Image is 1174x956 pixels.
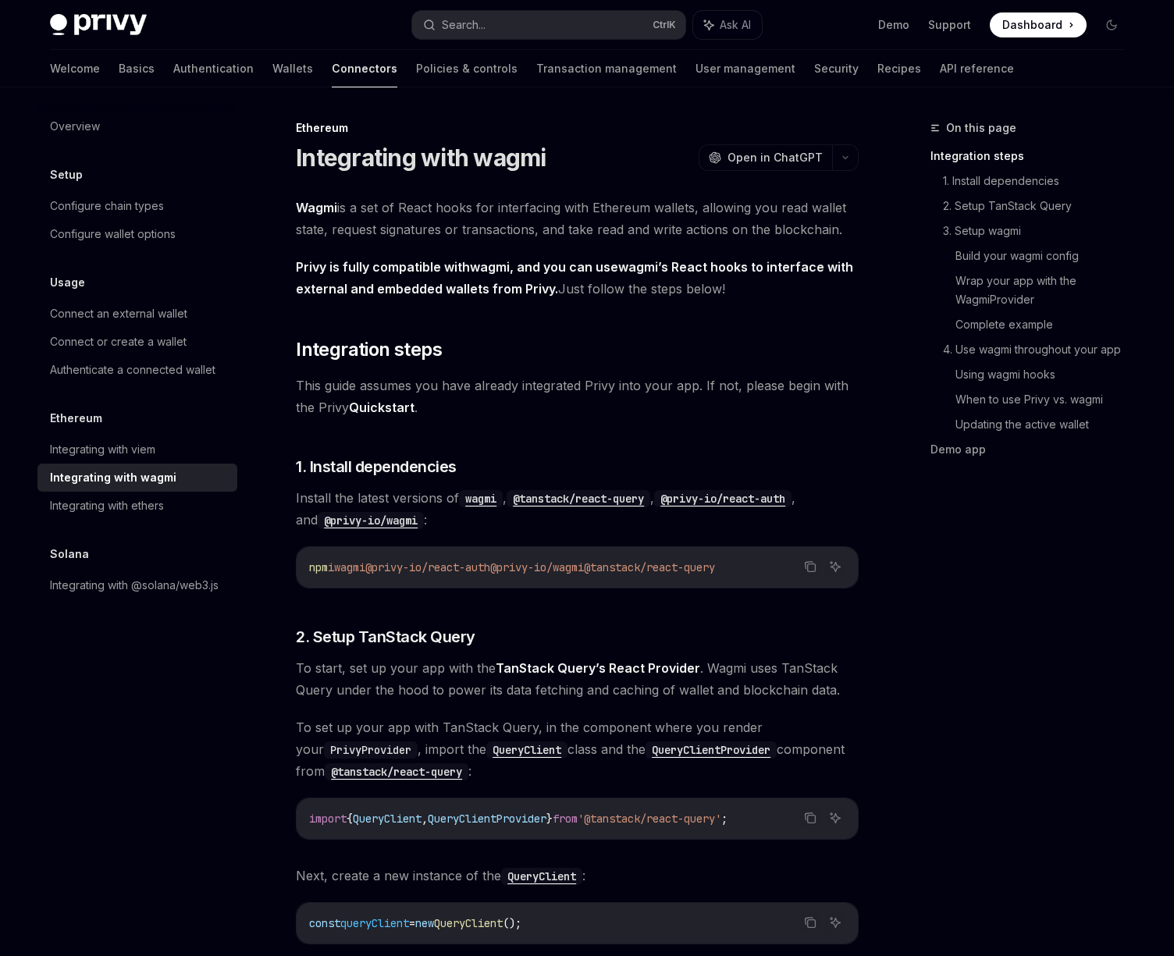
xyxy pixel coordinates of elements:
a: QueryClientProvider [646,741,777,757]
div: Integrating with @solana/web3.js [50,576,219,595]
span: Just follow the steps below! [296,256,859,300]
button: Ask AI [693,11,762,39]
span: Integration steps [296,337,442,362]
span: QueryClient [434,916,503,930]
span: new [415,916,434,930]
span: npm [309,560,328,574]
a: Transaction management [536,50,677,87]
a: Dashboard [990,12,1087,37]
span: To set up your app with TanStack Query, in the component where you render your , import the class... [296,716,859,782]
span: } [546,812,553,826]
span: Install the latest versions of , , , and : [296,487,859,531]
code: QueryClientProvider [646,741,777,759]
span: @privy-io/wagmi [490,560,584,574]
a: 1. Install dependencies [943,169,1137,194]
a: wagmi [470,259,510,275]
a: Configure chain types [37,192,237,220]
a: Wagmi [296,200,337,216]
a: Authentication [173,50,254,87]
button: Ask AI [825,808,845,828]
span: queryClient [340,916,409,930]
button: Ask AI [825,912,845,933]
a: Wrap your app with the WagmiProvider [955,268,1137,312]
a: Basics [119,50,155,87]
code: @privy-io/react-auth [654,490,792,507]
span: Ctrl K [653,19,676,31]
a: Integrating with wagmi [37,464,237,492]
button: Copy the contents from the code block [800,808,820,828]
div: Search... [442,16,486,34]
a: Complete example [955,312,1137,337]
code: @tanstack/react-query [325,763,468,780]
a: TanStack Query’s React Provider [496,660,700,677]
span: i [328,560,334,574]
span: On this page [946,119,1016,137]
a: Welcome [50,50,100,87]
a: Updating the active wallet [955,412,1137,437]
h1: Integrating with wagmi [296,144,546,172]
a: @privy-io/wagmi [318,512,424,528]
a: Demo [878,17,909,33]
div: Connect or create a wallet [50,332,187,351]
button: Copy the contents from the code block [800,556,820,577]
code: wagmi [459,490,503,507]
a: When to use Privy vs. wagmi [955,387,1137,412]
div: Ethereum [296,120,859,136]
a: @tanstack/react-query [507,490,650,506]
code: @privy-io/wagmi [318,512,424,529]
a: API reference [940,50,1014,87]
a: Connect an external wallet [37,300,237,328]
code: QueryClient [501,868,582,885]
a: Integration steps [930,144,1137,169]
a: Integrating with @solana/web3.js [37,571,237,599]
span: , [422,812,428,826]
span: This guide assumes you have already integrated Privy into your app. If not, please begin with the... [296,375,859,418]
span: wagmi [334,560,365,574]
a: 2. Setup TanStack Query [943,194,1137,219]
span: QueryClientProvider [428,812,546,826]
button: Toggle dark mode [1099,12,1124,37]
div: Overview [50,117,100,136]
div: Configure chain types [50,197,164,215]
span: = [409,916,415,930]
a: wagmi [459,490,503,506]
a: QueryClient [486,741,567,757]
span: @tanstack/react-query [584,560,715,574]
a: wagmi [618,259,658,275]
div: Integrating with viem [50,440,155,459]
a: Connect or create a wallet [37,328,237,356]
span: @privy-io/react-auth [365,560,490,574]
div: Configure wallet options [50,225,176,243]
a: Demo app [930,437,1137,462]
span: import [309,812,347,826]
span: Dashboard [1002,17,1062,33]
img: dark logo [50,14,147,36]
h5: Ethereum [50,409,102,428]
button: Search...CtrlK [412,11,685,39]
a: User management [696,50,795,87]
span: ; [721,812,728,826]
button: Ask AI [825,556,845,577]
button: Copy the contents from the code block [800,912,820,933]
span: Open in ChatGPT [728,150,823,165]
div: Integrating with wagmi [50,468,176,487]
a: Build your wagmi config [955,243,1137,268]
div: Authenticate a connected wallet [50,361,215,379]
a: 3. Setup wagmi [943,219,1137,243]
a: Recipes [877,50,921,87]
h5: Usage [50,273,85,292]
span: QueryClient [353,812,422,826]
a: Integrating with ethers [37,492,237,520]
a: Policies & controls [416,50,518,87]
a: Integrating with viem [37,435,237,464]
code: PrivyProvider [324,741,418,759]
a: Using wagmi hooks [955,362,1137,387]
span: { [347,812,353,826]
span: from [553,812,578,826]
span: '@tanstack/react-query' [578,812,721,826]
span: To start, set up your app with the . Wagmi uses TanStack Query under the hood to power its data f... [296,657,859,701]
span: 2. Setup TanStack Query [296,626,475,648]
span: 1. Install dependencies [296,456,457,478]
div: Connect an external wallet [50,304,187,323]
code: QueryClient [486,741,567,759]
